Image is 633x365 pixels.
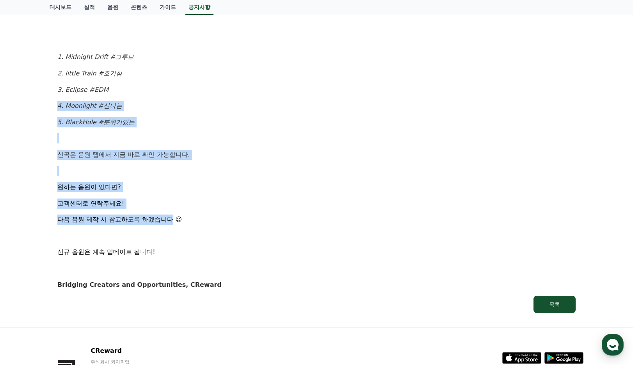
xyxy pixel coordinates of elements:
span: 대화 [71,260,81,266]
p: CReward [91,346,186,356]
a: 설정 [101,248,150,267]
span: 설정 [121,259,130,266]
strong: Bridging Creators and Opportunities, CReward [57,281,222,288]
p: 신곡은 음원 탭에서 지금 바로 확인 가능합니다. [57,150,576,160]
span: 원하는 음원이 있다면? [57,183,121,191]
span: 고객센터로 연락주세요! [57,200,124,207]
em: 5. BlackHole #분위기있는 [57,118,135,126]
button: 목록 [533,296,576,313]
div: 목록 [549,301,560,308]
span: 홈 [25,259,29,266]
em: 4. Moonlight #신나는 [57,102,122,109]
em: 1. Midnight Drift #그루브 [57,53,134,61]
a: 목록 [57,296,576,313]
em: 3. Eclipse #EDM [57,86,108,93]
p: 주식회사 와이피랩 [91,359,186,365]
span: 신규 음원은 계속 업데이트 됩니다! [57,248,155,256]
a: 홈 [2,248,52,267]
em: 2. little Train #호기심 [57,70,122,77]
span: 다음 음원 제작 시 참고하도록 하겠습니다 😉 [57,216,182,223]
a: 대화 [52,248,101,267]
